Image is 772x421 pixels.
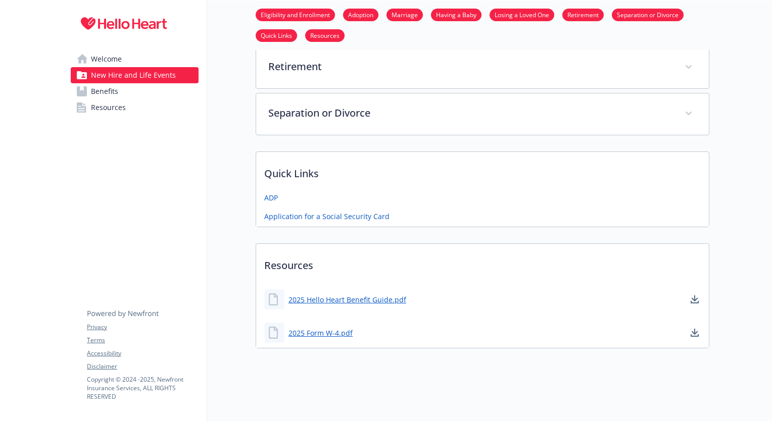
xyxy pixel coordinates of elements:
[268,106,672,121] p: Separation or Divorce
[256,152,709,189] p: Quick Links
[264,192,278,203] a: ADP
[91,67,176,83] span: New Hire and Life Events
[256,93,709,135] div: Separation or Divorce
[562,10,604,19] a: Retirement
[256,47,709,88] div: Retirement
[612,10,684,19] a: Separation or Divorce
[288,294,406,305] a: 2025 Hello Heart Benefit Guide.pdf
[87,362,198,371] a: Disclaimer
[71,51,199,67] a: Welcome
[71,67,199,83] a: New Hire and Life Events
[689,327,701,339] a: download document
[87,375,198,401] p: Copyright © 2024 - 2025 , Newfront Insurance Services, ALL RIGHTS RESERVED
[91,99,126,116] span: Resources
[91,51,122,67] span: Welcome
[87,349,198,358] a: Accessibility
[288,328,353,338] a: 2025 Form W-4.pdf
[91,83,118,99] span: Benefits
[256,244,709,281] p: Resources
[256,30,297,40] a: Quick Links
[264,211,390,222] a: Application for a Social Security Card
[387,10,423,19] a: Marriage
[689,293,701,305] a: download document
[268,59,672,74] p: Retirement
[256,10,335,19] a: Eligibility and Enrollment
[431,10,481,19] a: Having a Baby
[71,99,199,116] a: Resources
[71,83,199,99] a: Benefits
[87,323,198,332] a: Privacy
[305,30,345,40] a: Resources
[490,10,554,19] a: Losing a Loved One
[87,336,198,345] a: Terms
[343,10,378,19] a: Adoption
